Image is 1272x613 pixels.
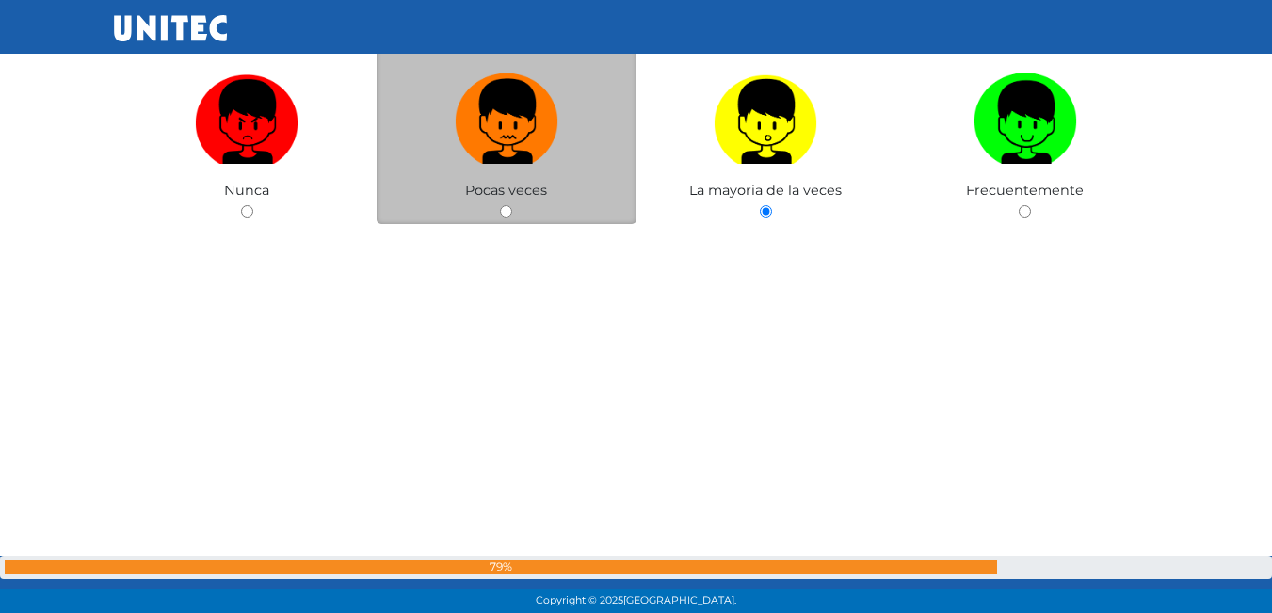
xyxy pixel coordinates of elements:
div: 79% [5,560,997,574]
span: Nunca [224,182,269,199]
img: La mayoria de la veces [714,66,817,165]
span: La mayoria de la veces [689,182,842,199]
span: [GEOGRAPHIC_DATA]. [623,594,736,606]
img: Frecuentemente [974,66,1077,165]
span: Frecuentemente [966,182,1084,199]
img: Pocas veces [455,66,558,165]
span: Pocas veces [465,182,547,199]
img: UNITEC [114,15,227,41]
img: Nunca [195,66,298,165]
